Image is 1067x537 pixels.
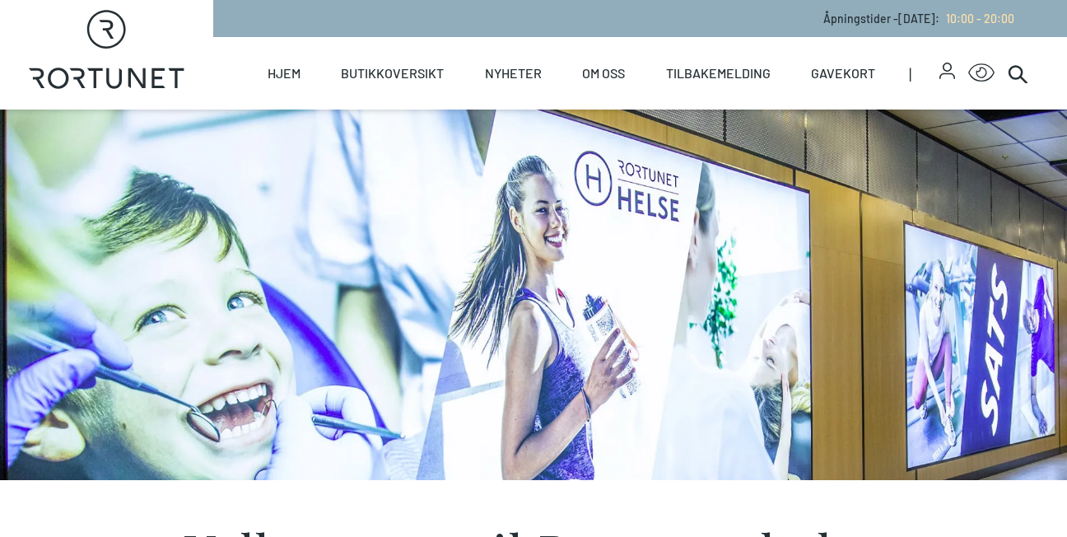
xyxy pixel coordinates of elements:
[485,37,542,110] a: Nyheter
[939,12,1014,26] a: 10:00 - 20:00
[968,60,995,86] button: Open Accessibility Menu
[811,37,875,110] a: Gavekort
[666,37,771,110] a: Tilbakemelding
[341,37,444,110] a: Butikkoversikt
[909,37,939,110] span: |
[823,10,1014,27] p: Åpningstider - [DATE] :
[582,37,625,110] a: Om oss
[946,12,1014,26] span: 10:00 - 20:00
[268,37,301,110] a: Hjem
